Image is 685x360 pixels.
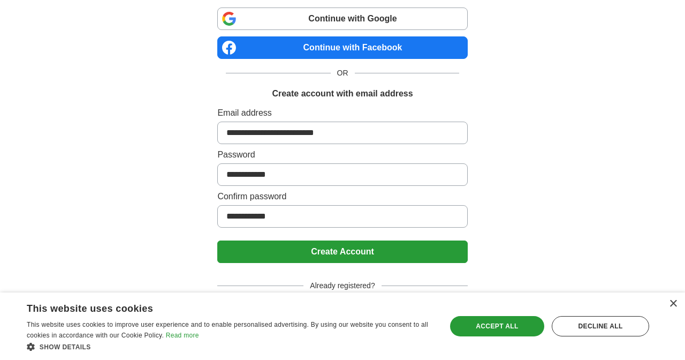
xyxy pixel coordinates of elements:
[331,67,355,79] span: OR
[303,280,381,291] span: Already registered?
[450,316,544,336] div: Accept all
[552,316,649,336] div: Decline all
[272,87,413,100] h1: Create account with email address
[669,300,677,308] div: Close
[217,107,467,119] label: Email address
[40,343,91,351] span: Show details
[27,321,428,339] span: This website uses cookies to improve user experience and to enable personalised advertising. By u...
[217,36,467,59] a: Continue with Facebook
[217,148,467,161] label: Password
[217,190,467,203] label: Confirm password
[217,241,467,263] button: Create Account
[27,341,434,352] div: Show details
[27,299,407,315] div: This website uses cookies
[217,7,467,30] a: Continue with Google
[166,332,199,339] a: Read more, opens a new window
